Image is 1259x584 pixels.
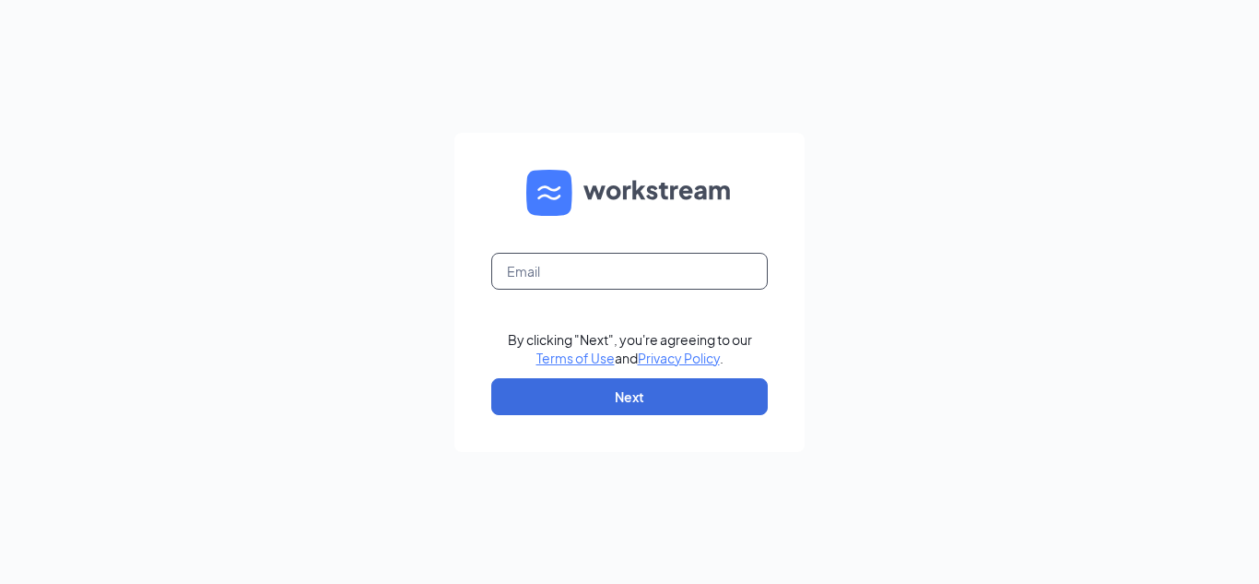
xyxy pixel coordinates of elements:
[508,330,752,367] div: By clicking "Next", you're agreeing to our and .
[526,170,733,216] img: WS logo and Workstream text
[491,378,768,415] button: Next
[536,350,615,366] a: Terms of Use
[491,253,768,290] input: Email
[638,350,720,366] a: Privacy Policy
